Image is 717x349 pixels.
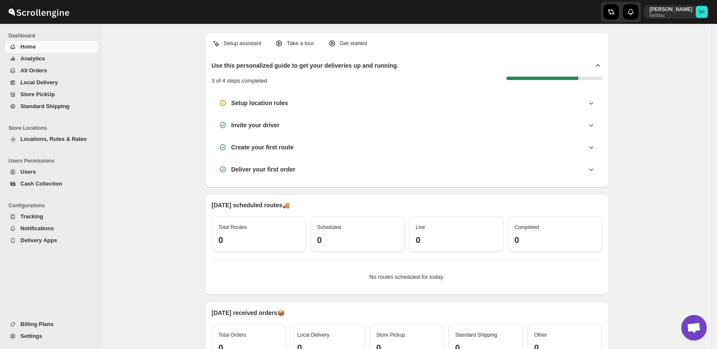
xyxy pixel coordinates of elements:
span: Other [534,332,547,338]
span: Standard Shipping [455,332,497,338]
span: Locations, Rules & Rates [20,136,87,142]
button: Cash Collection [5,178,98,190]
span: Live [416,224,425,230]
span: Dashboard [9,32,98,39]
span: All Orders [20,67,47,74]
button: Billing Plans [5,318,98,330]
span: Store Locations [9,125,98,132]
button: Notifications [5,223,98,235]
h2: Use this personalized guide to get your deliveries up and running. [212,61,399,70]
p: Take a tour [287,39,314,48]
span: Local Delivery [297,332,329,338]
h3: Invite your driver [231,121,280,129]
span: Users Permissions [9,157,98,164]
h3: Create your first route [231,143,294,152]
span: Total Routes [219,224,247,230]
span: Configurations [9,202,98,209]
span: Analytics [20,55,45,62]
span: Billing Plans [20,321,54,327]
span: Store Pickup [376,332,405,338]
div: Open chat [681,315,707,340]
button: User menu [644,5,708,19]
span: Notifications [20,225,54,232]
button: Settings [5,330,98,342]
p: [DATE] scheduled routes 🚚 [212,201,602,209]
h3: Deliver your first order [231,165,296,174]
button: All Orders [5,65,98,77]
h3: 0 [317,235,398,245]
span: Scheduled [317,224,341,230]
span: Total Orders [219,332,246,338]
img: ScrollEngine [7,1,71,23]
h3: 0 [515,235,595,245]
p: 3 of 4 steps completed [212,77,267,85]
p: 5e00ac [649,13,692,18]
h3: 0 [219,235,299,245]
span: Tracking [20,213,43,220]
span: Home [20,43,36,50]
span: Delivery Apps [20,237,57,243]
button: Home [5,41,98,53]
button: Locations, Rules & Rates [5,133,98,145]
p: [DATE] received orders 📦 [212,309,602,317]
span: Store PickUp [20,91,55,97]
h3: 0 [416,235,497,245]
span: Completed [515,224,539,230]
h3: Setup location rules [231,99,288,107]
button: Analytics [5,53,98,65]
span: Cash Collection [20,180,62,187]
p: Get started [340,39,367,48]
button: Delivery Apps [5,235,98,246]
span: Sulakshana Pundle [696,6,708,18]
button: Users [5,166,98,178]
text: SP [699,9,705,14]
span: Standard Shipping [20,103,70,109]
span: Users [20,169,36,175]
button: Tracking [5,211,98,223]
span: Settings [20,333,42,339]
span: Local Delivery [20,79,58,86]
p: Setup assistant [224,39,262,48]
p: No routes scheduled for today. [219,273,595,281]
p: [PERSON_NAME] [649,6,692,13]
